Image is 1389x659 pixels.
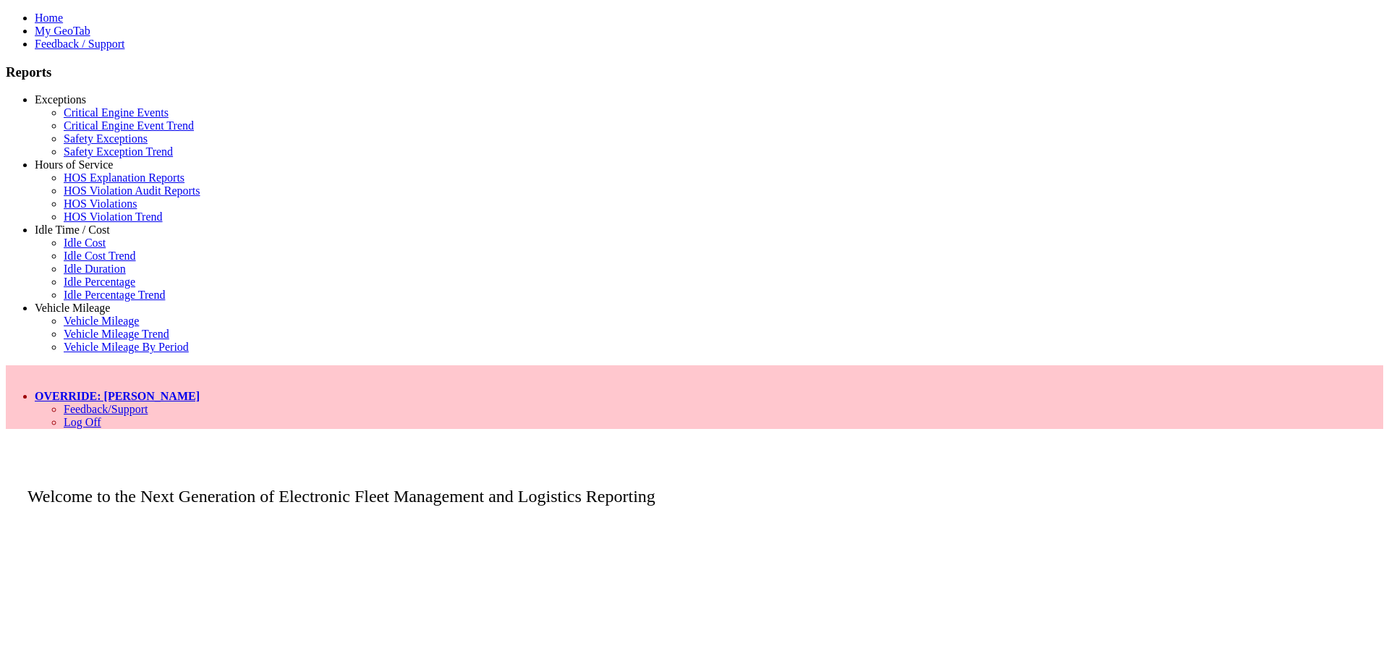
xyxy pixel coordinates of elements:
a: Feedback / Support [35,38,124,50]
a: HOS Violation Audit Reports [64,184,200,197]
a: Safety Exceptions [64,132,148,145]
a: OVERRIDE: [PERSON_NAME] [35,390,200,402]
a: Feedback/Support [64,403,148,415]
a: Idle Percentage [64,276,135,288]
a: Idle Cost Trend [64,250,136,262]
p: Welcome to the Next Generation of Electronic Fleet Management and Logistics Reporting [6,465,1383,506]
a: HOS Violation Trend [64,211,163,223]
a: Safety Exception Trend [64,145,173,158]
a: Vehicle Mileage By Period [64,341,189,353]
a: Vehicle Mileage [35,302,110,314]
a: My GeoTab [35,25,90,37]
a: Vehicle Mileage Trend [64,328,169,340]
a: Idle Percentage Trend [64,289,165,301]
h3: Reports [6,64,1383,80]
a: Exceptions [35,93,86,106]
a: HOS Explanation Reports [64,171,184,184]
a: Vehicle Mileage [64,315,139,327]
a: Critical Engine Event Trend [64,119,194,132]
a: Home [35,12,63,24]
a: Idle Duration [64,263,126,275]
a: Idle Cost [64,237,106,249]
a: HOS Violations [64,197,137,210]
a: Hours of Service [35,158,113,171]
a: Log Off [64,416,101,428]
a: Critical Engine Events [64,106,169,119]
a: Idle Time / Cost [35,224,110,236]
